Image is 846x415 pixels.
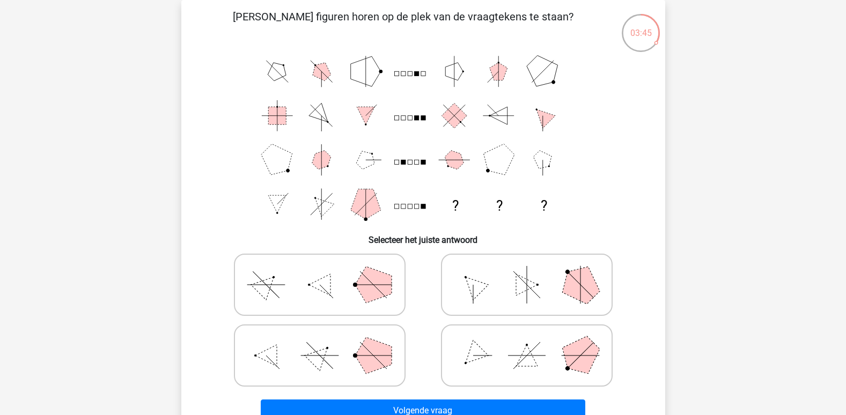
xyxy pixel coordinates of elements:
[452,198,458,214] text: ?
[621,13,661,40] div: 03:45
[496,198,503,214] text: ?
[198,9,608,41] p: [PERSON_NAME] figuren horen op de plek van de vraagtekens te staan?
[540,198,547,214] text: ?
[198,226,648,245] h6: Selecteer het juiste antwoord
